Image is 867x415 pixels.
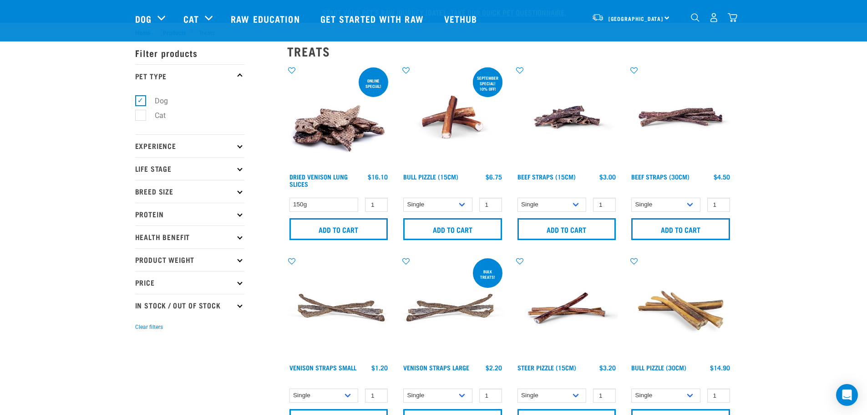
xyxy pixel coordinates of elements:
[135,271,244,294] p: Price
[710,364,730,371] div: $14.90
[368,173,388,180] div: $16.10
[401,66,504,169] img: Bull Pizzle
[486,173,502,180] div: $6.75
[287,256,390,360] img: Venison Straps
[592,13,604,21] img: van-moving.png
[707,389,730,403] input: 1
[631,218,730,240] input: Add to cart
[289,218,388,240] input: Add to cart
[517,218,616,240] input: Add to cart
[135,64,244,87] p: Pet Type
[135,203,244,225] p: Protein
[479,389,502,403] input: 1
[287,66,390,169] img: 1304 Venison Lung Slices 01
[403,175,458,178] a: Bull Pizzle (15cm)
[289,366,356,369] a: Venison Straps Small
[135,294,244,317] p: In Stock / Out Of Stock
[517,175,576,178] a: Beef Straps (15cm)
[631,366,686,369] a: Bull Pizzle (30cm)
[515,66,619,169] img: Raw Essentials Beef Straps 15cm 6 Pack
[435,0,489,37] a: Vethub
[289,175,348,185] a: Dried Venison Lung Slices
[135,180,244,203] p: Breed Size
[135,134,244,157] p: Experience
[593,389,616,403] input: 1
[140,110,169,121] label: Cat
[140,95,172,107] label: Dog
[183,12,199,26] a: Cat
[709,13,719,22] img: user.png
[287,44,732,58] h2: Treats
[714,173,730,180] div: $4.50
[311,0,435,37] a: Get started with Raw
[473,265,502,284] div: BULK TREATS!
[836,384,858,406] div: Open Intercom Messenger
[515,256,619,360] img: Raw Essentials Steer Pizzle 15cm
[608,17,664,20] span: [GEOGRAPHIC_DATA]
[222,0,311,37] a: Raw Education
[517,366,576,369] a: Steer Pizzle (15cm)
[135,41,244,64] p: Filter products
[473,71,502,96] div: September special! 10% off!
[479,198,502,212] input: 1
[631,175,690,178] a: Beef Straps (30cm)
[135,157,244,180] p: Life Stage
[365,389,388,403] input: 1
[403,218,502,240] input: Add to cart
[707,198,730,212] input: 1
[728,13,737,22] img: home-icon@2x.png
[371,364,388,371] div: $1.20
[135,225,244,248] p: Health Benefit
[401,256,504,360] img: Stack of 3 Venison Straps Treats for Pets
[365,198,388,212] input: 1
[599,173,616,180] div: $3.00
[691,13,700,22] img: home-icon-1@2x.png
[629,256,732,360] img: Bull Pizzle 30cm for Dogs
[599,364,616,371] div: $3.20
[135,12,152,26] a: Dog
[135,248,244,271] p: Product Weight
[486,364,502,371] div: $2.20
[359,74,388,93] div: ONLINE SPECIAL!
[403,366,469,369] a: Venison Straps Large
[593,198,616,212] input: 1
[629,66,732,169] img: Raw Essentials Beef Straps 6 Pack
[135,323,163,331] button: Clear filters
